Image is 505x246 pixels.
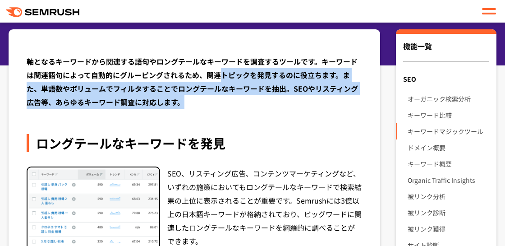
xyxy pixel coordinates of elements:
[408,139,489,156] a: ドメイン概要
[403,41,489,61] div: 機能一覧
[27,55,362,109] div: 軸となるキーワードから関連する語句やロングテールなキーワードを調査するツールです。キーワードは関連語句によって自動的にグルーピングされるため、関連トピックを発見するのに役立ちます。また、単語数や...
[408,221,489,237] a: 被リンク獲得
[27,134,362,152] div: ロングテールなキーワードを発見
[408,91,489,107] a: オーガニック検索分析
[408,172,489,188] a: Organic Traffic Insights
[408,188,489,204] a: 被リンク分析
[408,107,489,123] a: キーワード比較
[396,71,496,87] div: SEO
[408,123,489,139] a: キーワードマジックツール
[408,156,489,172] a: キーワード概要
[408,204,489,221] a: 被リンク診断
